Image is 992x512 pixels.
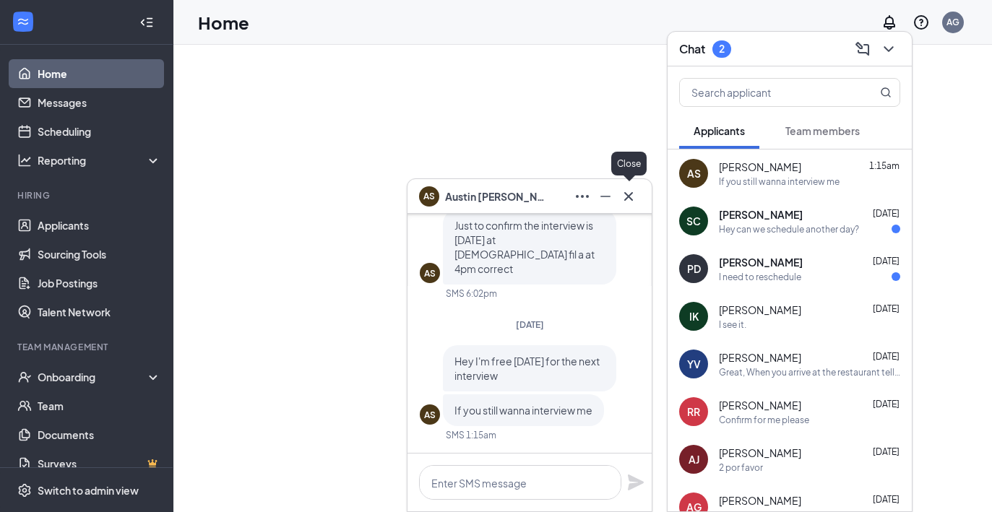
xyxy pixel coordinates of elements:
[38,420,161,449] a: Documents
[38,391,161,420] a: Team
[851,38,874,61] button: ComposeMessage
[38,59,161,88] a: Home
[873,446,900,457] span: [DATE]
[38,211,161,240] a: Applicants
[445,188,546,204] span: Austin [PERSON_NAME]
[38,298,161,326] a: Talent Network
[687,404,700,419] div: RR
[38,240,161,269] a: Sourcing Tools
[17,153,32,168] svg: Analysis
[198,10,249,35] h1: Home
[611,152,647,175] div: Close
[877,38,900,61] button: ChevronDown
[694,124,745,137] span: Applicants
[873,399,900,409] span: [DATE]
[873,351,900,362] span: [DATE]
[571,185,594,208] button: Ellipses
[854,40,871,58] svg: ComposeMessage
[446,287,497,300] div: SMS 6:02pm
[719,366,900,378] div: Great, When you arrive at the restaurant tell a cashier you are thre for a second interview. So t...
[38,88,161,117] a: Messages
[689,452,699,467] div: AJ
[880,40,897,58] svg: ChevronDown
[719,255,803,269] span: [PERSON_NAME]
[679,41,705,57] h3: Chat
[139,15,154,30] svg: Collapse
[869,160,900,171] span: 1:15am
[17,341,158,353] div: Team Management
[38,449,161,478] a: SurveysCrown
[17,189,158,201] div: Hiring
[719,493,801,508] span: [PERSON_NAME]
[454,355,600,382] span: Hey I'm free [DATE] for the next interview
[913,14,930,31] svg: QuestionInfo
[454,219,595,275] span: Just to confirm the interview is [DATE] at [DEMOGRAPHIC_DATA] fil a at 4pm correct
[719,43,725,55] div: 2
[873,208,900,219] span: [DATE]
[38,269,161,298] a: Job Postings
[719,398,801,412] span: [PERSON_NAME]
[719,271,801,283] div: I need to reschedule
[689,309,699,324] div: IK
[446,429,496,441] div: SMS 1:15am
[719,414,809,426] div: Confirm for me please
[17,483,32,498] svg: Settings
[627,474,644,491] svg: Plane
[719,160,801,174] span: [PERSON_NAME]
[686,214,701,228] div: SC
[594,185,617,208] button: Minimize
[785,124,860,137] span: Team members
[17,370,32,384] svg: UserCheck
[38,370,149,384] div: Onboarding
[454,404,592,417] span: If you still wanna interview me
[597,188,614,205] svg: Minimize
[620,188,637,205] svg: Cross
[873,256,900,266] span: [DATE]
[16,14,30,29] svg: WorkstreamLogo
[38,483,139,498] div: Switch to admin view
[719,207,803,222] span: [PERSON_NAME]
[719,461,763,474] div: 2 por favor
[687,166,701,181] div: AS
[719,350,801,365] span: [PERSON_NAME]
[873,303,900,314] span: [DATE]
[719,303,801,317] span: [PERSON_NAME]
[881,14,898,31] svg: Notifications
[680,79,851,106] input: Search applicant
[719,175,840,188] div: If you still wanna interview me
[880,87,892,98] svg: MagnifyingGlass
[873,494,900,505] span: [DATE]
[687,261,701,276] div: PD
[424,267,436,279] div: AS
[38,117,161,146] a: Scheduling
[38,153,162,168] div: Reporting
[946,16,959,28] div: AG
[719,223,859,235] div: Hey can we schedule another day?
[424,409,436,421] div: AS
[687,357,701,371] div: YV
[617,185,640,208] button: Cross
[574,188,591,205] svg: Ellipses
[719,318,746,331] div: I see it.
[719,446,801,460] span: [PERSON_NAME]
[516,319,544,330] span: [DATE]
